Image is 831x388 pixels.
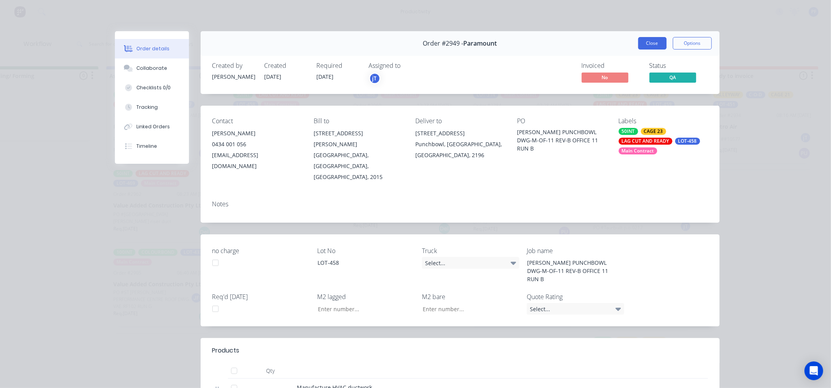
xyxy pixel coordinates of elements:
div: Select... [527,303,624,315]
div: Deliver to [415,117,505,125]
div: Select... [422,257,519,269]
label: no charge [212,246,310,255]
button: jT [369,73,381,84]
div: Linked Orders [136,123,170,130]
div: Open Intercom Messenger [805,361,823,380]
div: LAG CUT AND READY [619,138,672,145]
div: [PERSON_NAME] [212,128,302,139]
button: QA [649,73,696,84]
span: Order #2949 - [423,40,464,47]
label: Truck [422,246,519,255]
div: Timeline [136,143,157,150]
div: Notes [212,200,708,208]
div: LOT-458 [675,138,700,145]
div: [PERSON_NAME] PUNCHBOWL DWG-M-OF-11 REV-B OFFICE 11 RUN B [517,128,606,152]
label: Req'd [DATE] [212,292,310,301]
div: Assigned to [369,62,447,69]
div: Order details [136,45,169,52]
div: Required [317,62,360,69]
div: 50INT [619,128,638,135]
div: Collaborate [136,65,167,72]
div: PO [517,117,606,125]
label: Job name [527,246,624,255]
div: Tracking [136,104,158,111]
div: [PERSON_NAME] [212,73,255,81]
div: [STREET_ADDRESS][PERSON_NAME][GEOGRAPHIC_DATA], [GEOGRAPHIC_DATA], [GEOGRAPHIC_DATA], 2015 [314,128,403,182]
button: Order details [115,39,189,58]
div: [PERSON_NAME]0434 001 056[EMAIL_ADDRESS][DOMAIN_NAME] [212,128,302,172]
label: M2 bare [422,292,519,301]
div: Contact [212,117,302,125]
div: Punchbowl, [GEOGRAPHIC_DATA], [GEOGRAPHIC_DATA], 2196 [415,139,505,161]
label: Lot No [317,246,415,255]
button: Timeline [115,136,189,156]
div: [GEOGRAPHIC_DATA], [GEOGRAPHIC_DATA], [GEOGRAPHIC_DATA], 2015 [314,150,403,182]
div: [STREET_ADDRESS]Punchbowl, [GEOGRAPHIC_DATA], [GEOGRAPHIC_DATA], 2196 [415,128,505,161]
label: Quote Rating [527,292,624,301]
div: [STREET_ADDRESS][PERSON_NAME] [314,128,403,150]
div: Labels [619,117,708,125]
div: Created by [212,62,255,69]
div: Status [649,62,708,69]
div: Created [265,62,307,69]
span: QA [649,73,696,82]
div: Checklists 0/0 [136,84,171,91]
div: Bill to [314,117,403,125]
button: Linked Orders [115,117,189,136]
input: Enter number... [416,303,519,315]
div: Qty [247,363,294,379]
div: [STREET_ADDRESS] [415,128,505,139]
span: No [582,73,628,82]
button: Options [673,37,712,50]
button: Collaborate [115,58,189,78]
input: Enter number... [311,303,414,315]
div: 0434 001 056 [212,139,302,150]
span: [DATE] [265,73,282,80]
button: Checklists 0/0 [115,78,189,97]
span: [DATE] [317,73,334,80]
div: LOT-458 [311,257,409,268]
label: M2 lagged [317,292,415,301]
div: Main Contract [619,147,657,154]
button: Tracking [115,97,189,117]
div: CAGE 23 [641,128,666,135]
span: Paramount [464,40,497,47]
div: Products [212,346,240,355]
button: Close [638,37,667,50]
div: [PERSON_NAME] PUNCHBOWL DWG-M-OF-11 REV-B OFFICE 11 RUN B [521,257,619,285]
div: [EMAIL_ADDRESS][DOMAIN_NAME] [212,150,302,172]
div: Invoiced [582,62,640,69]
